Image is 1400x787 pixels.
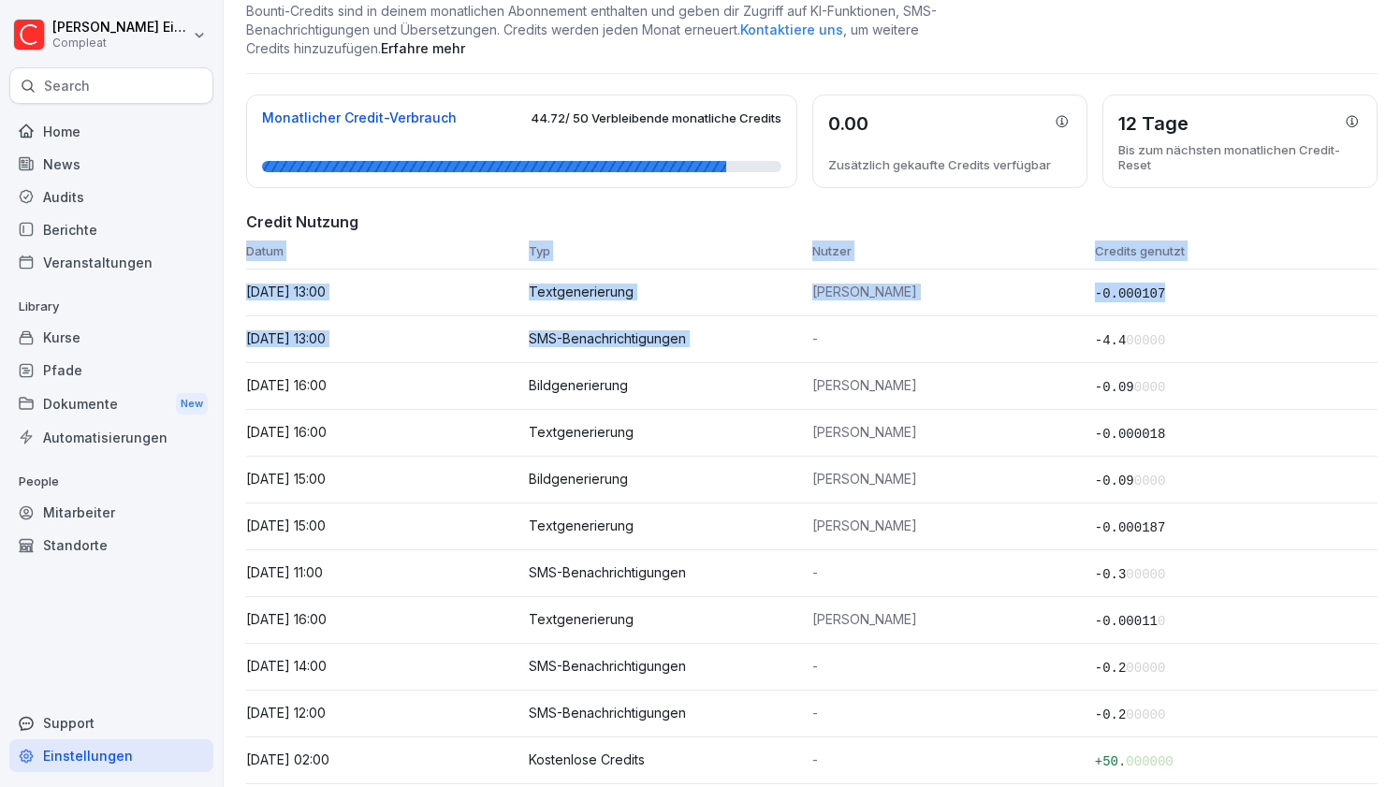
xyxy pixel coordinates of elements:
[246,243,284,258] span: Datum
[9,213,213,246] a: Berichte
[1095,380,1166,395] span: -0.09
[246,751,529,768] p: [DATE] 02:00
[828,110,868,137] h3: 0.00
[1095,520,1166,535] span: -0.000187
[381,40,465,56] a: Erfahre mehr
[44,77,90,95] p: Search
[9,354,213,386] a: Pfade
[9,292,213,322] p: Library
[1095,614,1166,629] span: -0.00011
[529,284,811,300] p: Textgenerierung
[812,471,1095,488] p: [PERSON_NAME]
[529,424,811,441] p: Textgenerierung
[1118,110,1189,137] h3: 12 Tage
[828,157,1051,172] p: Zusätzlich gekaufte Credits verfügbar
[246,611,529,628] p: [DATE] 16:00
[246,658,529,675] p: [DATE] 14:00
[529,243,550,258] span: Typ
[246,330,529,347] p: [DATE] 13:00
[812,564,1095,581] p: -
[1126,567,1165,582] span: 00000
[246,2,940,58] p: Bounti-Credits sind in deinem monatlichen Abonnement enthalten und geben dir Zugriff auf KI-Funkt...
[262,111,457,124] h3: Monatlicher Credit-Verbrauch
[529,330,811,347] p: SMS-Benachrichtigungen
[1095,754,1174,769] span: +50.
[246,377,529,394] p: [DATE] 16:00
[9,148,213,181] a: News
[529,377,811,394] p: Bildgenerierung
[1095,243,1185,258] span: Credits genutzt
[246,284,529,300] p: [DATE] 13:00
[1095,333,1166,348] span: -4.4
[9,246,213,279] a: Veranstaltungen
[1158,614,1165,629] span: 0
[52,36,189,50] p: Compleat
[812,377,1095,394] p: [PERSON_NAME]
[1095,286,1166,301] span: -0.000107
[529,471,811,488] p: Bildgenerierung
[9,386,213,421] div: Dokumente
[246,705,529,721] p: [DATE] 12:00
[529,705,811,721] p: SMS-Benachrichtigungen
[1126,707,1165,722] span: 00000
[529,611,811,628] p: Textgenerierung
[9,467,213,497] p: People
[812,751,1095,768] p: -
[812,611,1095,628] p: [PERSON_NAME]
[246,424,529,441] p: [DATE] 16:00
[529,751,811,768] p: Kostenlose Credits
[9,115,213,148] a: Home
[812,284,1095,300] p: [PERSON_NAME]
[1134,474,1166,488] span: 0000
[1095,427,1166,442] span: -0.000018
[812,658,1095,675] p: -
[246,564,529,581] p: [DATE] 11:00
[9,739,213,772] a: Einstellungen
[52,20,189,36] p: [PERSON_NAME] Eitler
[1095,661,1166,676] span: -0.2
[812,424,1095,441] p: [PERSON_NAME]
[1126,333,1165,348] span: 00000
[176,393,208,415] div: New
[246,211,1378,233] h4: Credit Nutzung
[812,705,1095,721] p: -
[531,110,781,125] span: 44.72 / 50 Verbleibende monatliche Credits
[1134,380,1166,395] span: 0000
[9,707,213,739] div: Support
[9,496,213,529] a: Mitarbeiter
[1095,474,1166,488] span: -0.09
[9,321,213,354] a: Kurse
[1095,567,1166,582] span: -0.3
[1095,707,1166,722] span: -0.2
[812,243,852,258] span: Nutzer
[740,22,843,37] span: Kontaktiere uns
[9,529,213,561] a: Standorte
[9,181,213,213] a: Audits
[529,517,811,534] p: Textgenerierung
[1126,661,1165,676] span: 00000
[812,330,1095,347] p: -
[9,386,213,421] a: DokumenteNew
[529,564,811,581] p: SMS-Benachrichtigungen
[1126,754,1173,769] span: 000000
[246,471,529,488] p: [DATE] 15:00
[1118,142,1362,172] p: Bis zum nächsten monatlichen Credit-Reset
[9,421,213,454] a: Automatisierungen
[529,658,811,675] p: SMS-Benachrichtigungen
[812,517,1095,534] p: [PERSON_NAME]
[246,517,529,534] p: [DATE] 15:00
